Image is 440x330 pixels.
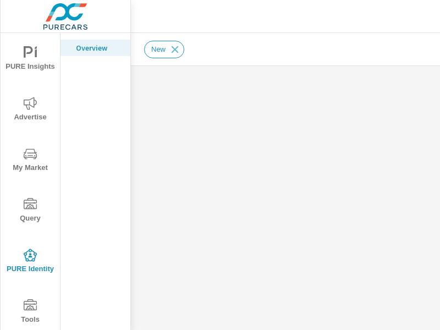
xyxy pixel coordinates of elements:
[4,299,57,326] span: Tools
[4,198,57,225] span: Query
[4,46,57,73] span: PURE Insights
[4,97,57,124] span: Advertise
[144,41,184,58] div: New
[4,147,57,174] span: My Market
[61,40,130,56] div: Overview
[76,42,122,53] p: Overview
[145,45,172,53] span: New
[4,249,57,276] span: PURE Identity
